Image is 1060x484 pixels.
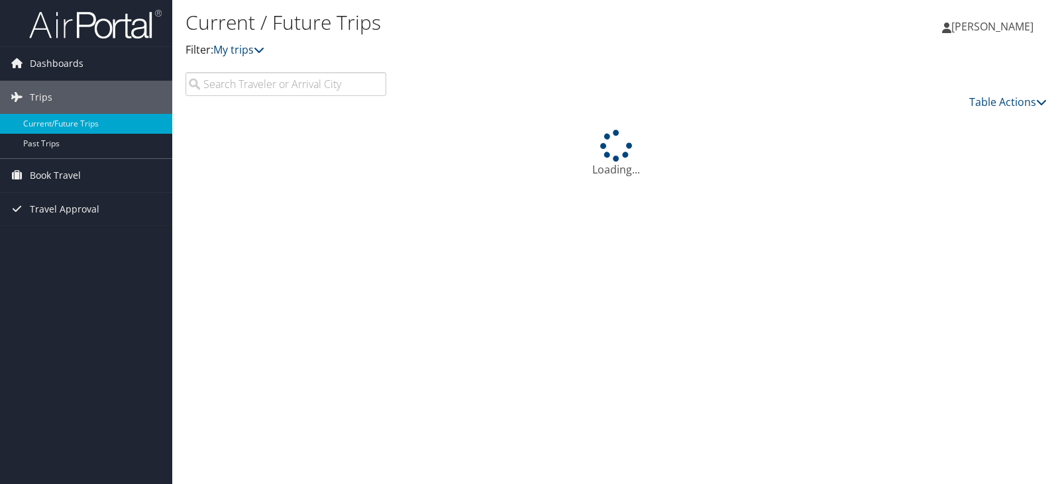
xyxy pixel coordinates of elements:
h1: Current / Future Trips [185,9,760,36]
span: [PERSON_NAME] [951,19,1033,34]
a: Table Actions [969,95,1047,109]
span: Travel Approval [30,193,99,226]
span: Trips [30,81,52,114]
span: Dashboards [30,47,83,80]
div: Loading... [185,130,1047,177]
a: My trips [213,42,264,57]
a: [PERSON_NAME] [942,7,1047,46]
img: airportal-logo.png [29,9,162,40]
span: Book Travel [30,159,81,192]
p: Filter: [185,42,760,59]
input: Search Traveler or Arrival City [185,72,386,96]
